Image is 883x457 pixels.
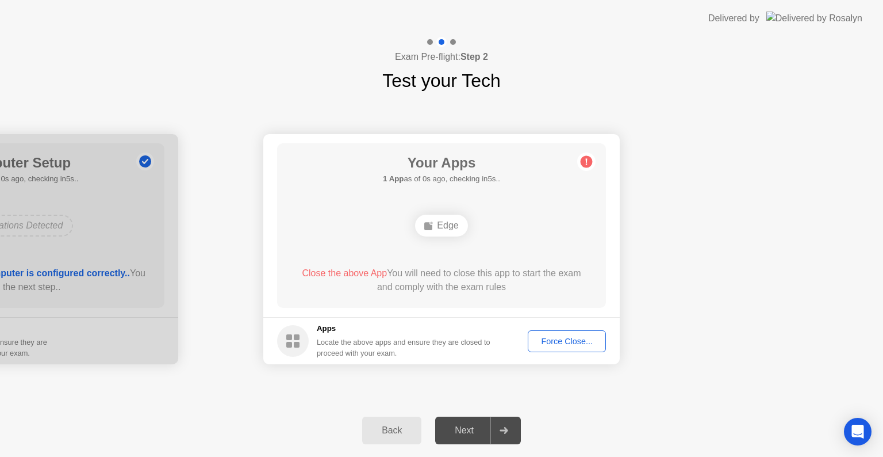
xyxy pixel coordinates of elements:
h5: Apps [317,323,491,334]
button: Next [435,417,521,444]
div: You will need to close this app to start the exam and comply with the exam rules [294,266,590,294]
h4: Exam Pre-flight: [395,50,488,64]
div: Delivered by [708,12,759,25]
b: Step 2 [460,52,488,62]
h1: Your Apps [383,153,500,173]
div: Next [439,425,490,436]
h5: as of 0s ago, checking in5s.. [383,173,500,185]
div: Locate the above apps and ensure they are closed to proceed with your exam. [317,337,491,359]
img: Delivered by Rosalyn [766,12,862,25]
span: Close the above App [302,268,387,278]
h1: Test your Tech [382,67,501,94]
div: Edge [415,215,467,237]
button: Force Close... [528,330,606,352]
div: Force Close... [532,337,602,346]
div: Back [366,425,418,436]
div: Open Intercom Messenger [844,418,872,445]
button: Back [362,417,421,444]
b: 1 App [383,174,404,183]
